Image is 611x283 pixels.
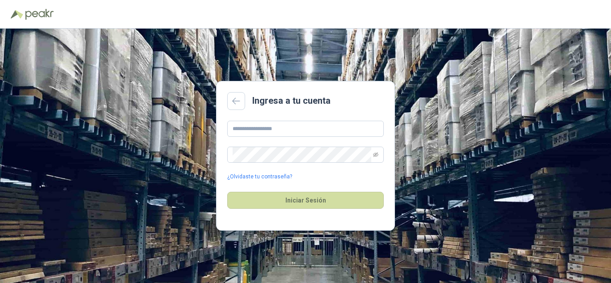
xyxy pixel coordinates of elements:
button: Iniciar Sesión [227,192,384,209]
span: eye-invisible [373,152,378,157]
a: ¿Olvidaste tu contraseña? [227,173,292,181]
img: Peakr [25,9,54,20]
h2: Ingresa a tu cuenta [252,94,331,108]
img: Logo [11,10,23,19]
